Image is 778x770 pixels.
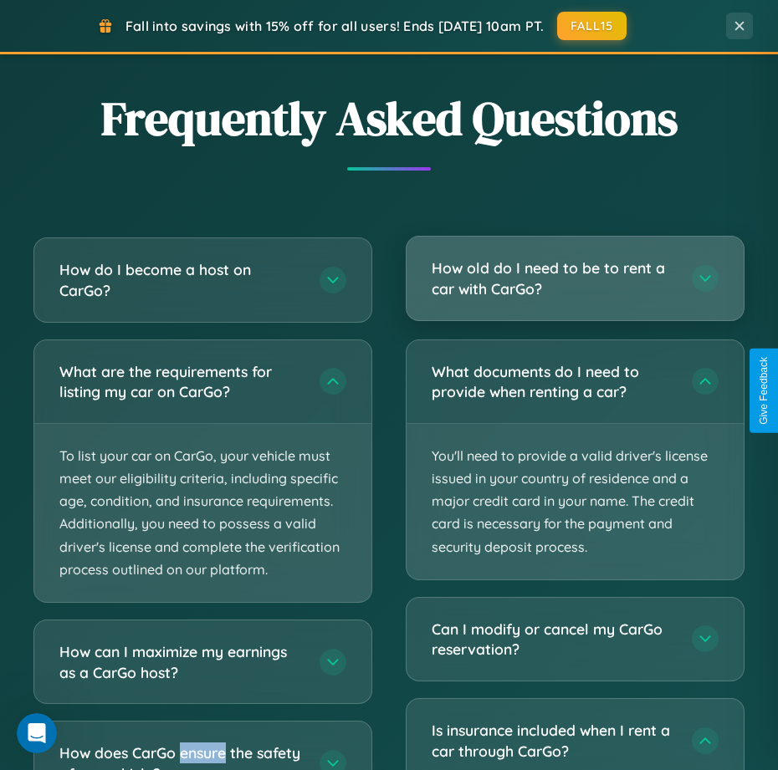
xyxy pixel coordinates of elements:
[432,720,675,761] h3: Is insurance included when I rent a car through CarGo?
[758,357,770,425] div: Give Feedback
[59,641,303,682] h3: How can I maximize my earnings as a CarGo host?
[407,424,744,579] p: You'll need to provide a valid driver's license issued in your country of residence and a major c...
[432,258,675,298] h3: How old do I need to be to rent a car with CarGo?
[33,86,745,150] h2: Frequently Asked Questions
[557,12,627,40] button: FALL15
[59,259,303,300] h3: How do I become a host on CarGo?
[432,619,675,660] h3: Can I modify or cancel my CarGo reservation?
[17,713,57,753] iframe: Intercom live chat
[125,18,545,34] span: Fall into savings with 15% off for all users! Ends [DATE] 10am PT.
[59,361,303,402] h3: What are the requirements for listing my car on CarGo?
[34,424,371,602] p: To list your car on CarGo, your vehicle must meet our eligibility criteria, including specific ag...
[432,361,675,402] h3: What documents do I need to provide when renting a car?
